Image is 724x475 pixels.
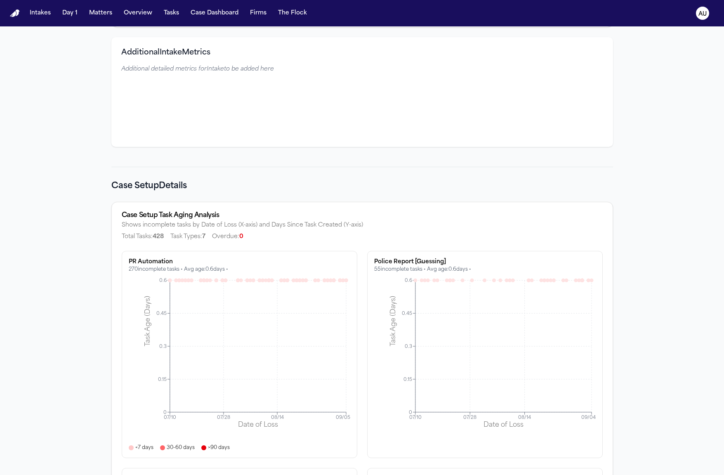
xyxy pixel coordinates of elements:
[158,377,166,382] tspan: 0.15
[135,444,153,451] span: <7 days
[122,212,603,219] div: Case Setup Task Aging Analysis
[403,377,412,382] tspan: 0.15
[404,344,412,349] tspan: 0.3
[275,6,310,21] button: The Flock
[121,47,603,59] h3: Additional Intake Metrics
[111,180,613,192] h2: Case Setup Details
[187,6,242,21] button: Case Dashboard
[247,6,270,21] button: Firms
[122,221,603,241] div: Shows incomplete tasks by Date of Loss (X-axis) and Days Since Task Created (Y-axis)
[129,266,350,273] p: 270 incomplete tasks • Avg age: 0.6 days •
[153,234,164,240] strong: 428
[409,415,421,420] tspan: 07/10
[159,278,166,283] tspan: 0.6
[463,415,476,420] tspan: 07/28
[156,311,166,316] tspan: 0.45
[401,311,412,316] tspan: 0.45
[10,9,20,17] img: Finch Logo
[404,278,412,283] tspan: 0.6
[86,6,116,21] button: Matters
[160,6,182,21] button: Tasks
[121,65,603,73] p: Additional detailed metrics for Intake to be added here
[217,415,230,420] tspan: 07/28
[163,410,166,415] tspan: 0
[26,6,54,21] button: Intakes
[208,444,230,451] span: >90 days
[336,415,350,420] tspan: 09/05
[129,258,350,266] h3: PR Automation
[10,9,20,17] a: Home
[202,234,205,240] strong: 7
[518,415,531,420] tspan: 08/14
[144,296,151,346] tspan: Task Age (Days)
[581,415,596,420] tspan: 09/04
[408,410,412,415] tspan: 0
[120,6,156,21] button: Overview
[374,258,596,266] h3: Police Report [Guessing]
[374,266,596,273] p: 55 incomplete tasks • Avg age: 0.6 days •
[239,234,243,240] strong: 0
[212,233,243,241] span: Overdue:
[271,415,283,420] tspan: 08/14
[167,444,195,451] span: 30-60 days
[389,296,396,346] tspan: Task Age (Days)
[163,415,176,420] tspan: 07/10
[59,6,81,21] button: Day 1
[238,421,278,428] tspan: Date of Loss
[122,233,164,241] span: Total Tasks:
[159,344,166,349] tspan: 0.3
[483,421,523,428] tspan: Date of Loss
[170,233,205,241] span: Task Types:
